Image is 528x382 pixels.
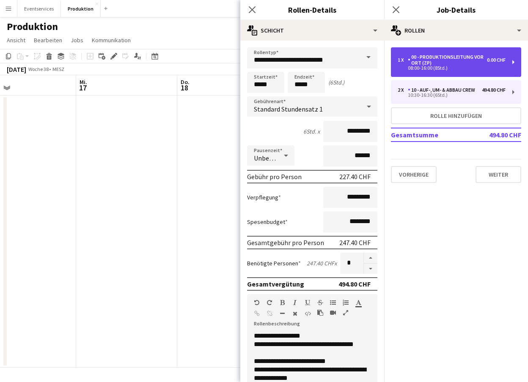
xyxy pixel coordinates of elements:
[343,299,349,306] button: Geordnete Liste
[7,36,25,44] span: Ansicht
[330,309,336,316] button: Video einfügen
[28,66,49,72] span: Woche 38
[30,35,66,46] a: Bearbeiten
[240,4,384,15] h3: Rollen-Details
[247,280,304,288] div: Gesamtvergütung
[364,253,377,264] button: Erhöhen
[355,299,361,306] button: Textfarbe
[17,0,61,17] button: Eventservices
[292,299,298,306] button: Kursiv
[67,35,87,46] a: Jobs
[179,83,190,93] span: 18
[34,36,62,44] span: Bearbeiten
[279,310,285,317] button: Horizontale Linie
[80,78,87,86] span: Mi.
[408,54,487,66] div: 00 - Produktionsleitung vor Ort (ZP)
[487,57,506,63] div: 0.00 CHF
[328,79,344,86] div: (6Std.)
[88,35,134,46] a: Kommunikation
[52,66,64,72] div: MESZ
[338,280,371,288] div: 494.80 CHF
[247,259,301,267] label: Benötigte Personen
[240,20,384,41] div: Schicht
[305,299,311,306] button: Unterstrichen
[398,57,408,63] div: 1 x
[339,172,371,181] div: 227.40 CHF
[92,36,131,44] span: Kommunikation
[3,35,29,46] a: Ansicht
[307,259,337,267] div: 247.40 CHF x
[279,299,285,306] button: Fett
[247,238,324,247] div: Gesamtgebühr pro Person
[364,264,377,274] button: Verringern
[71,36,83,44] span: Jobs
[317,299,323,306] button: Durchgestrichen
[181,78,190,86] span: Do.
[7,65,26,74] div: [DATE]
[317,309,323,316] button: Als einfacher Text einfügen
[398,93,506,97] div: 10:30-16:30 (6Std.)
[7,20,58,33] h1: Produktion
[408,87,478,93] div: 10 - Auf-, Um- & Abbau Crew
[476,128,521,142] td: 494.80 CHF
[303,128,320,135] div: 6Std. x
[254,105,323,113] span: Standard Stundensatz 1
[384,20,528,41] div: Rollen
[254,299,260,306] button: Rückgängig
[247,172,302,181] div: Gebühr pro Person
[61,0,101,17] button: Produktion
[247,194,281,201] label: Verpflegung
[398,66,506,70] div: 08:00-16:00 (8Std.)
[391,128,476,142] td: Gesamtsumme
[330,299,336,306] button: Ungeordnete Liste
[78,83,87,93] span: 17
[384,4,528,15] h3: Job-Details
[343,309,349,316] button: Vollbild
[391,166,437,183] button: Vorherige
[476,166,521,183] button: Weiter
[339,238,371,247] div: 247.40 CHF
[267,299,272,306] button: Wiederholen
[254,154,285,162] span: Unbezahlt
[398,87,408,93] div: 2 x
[292,310,298,317] button: Formatierung löschen
[305,310,311,317] button: HTML-Code
[391,107,521,124] button: Rolle hinzufügen
[247,218,288,226] label: Spesenbudget
[482,87,506,93] div: 494.80 CHF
